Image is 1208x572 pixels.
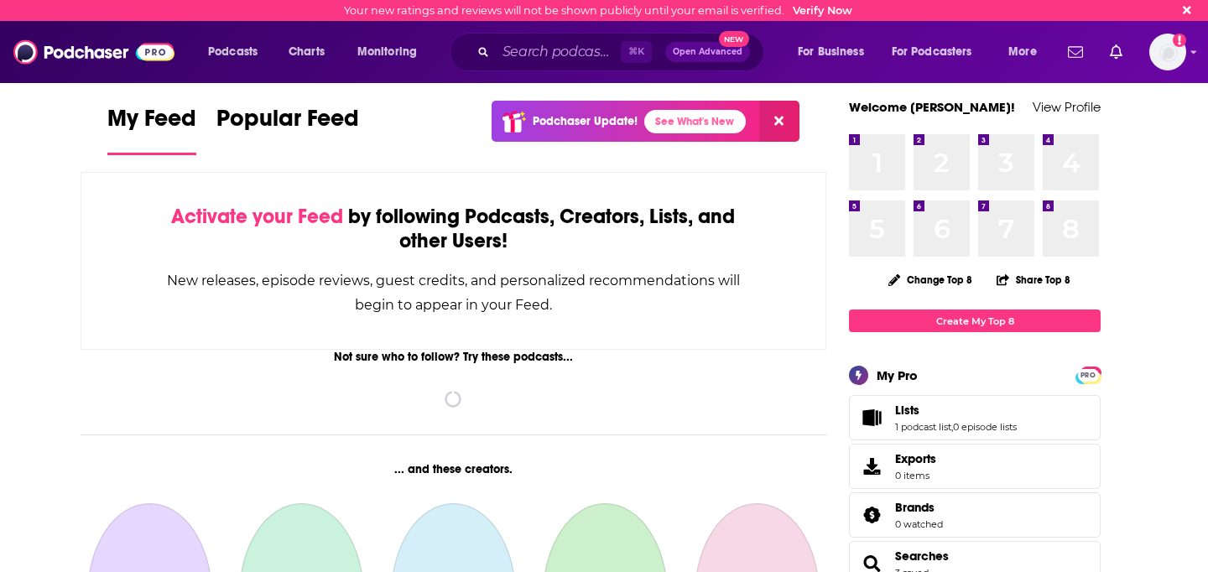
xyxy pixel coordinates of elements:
a: Verify Now [793,4,852,17]
a: PRO [1078,368,1098,381]
div: by following Podcasts, Creators, Lists, and other Users! [165,205,742,253]
button: Open AdvancedNew [665,42,750,62]
button: open menu [196,39,279,65]
span: Podcasts [208,40,258,64]
img: Podchaser - Follow, Share and Rate Podcasts [13,36,174,68]
span: More [1008,40,1037,64]
a: Brands [855,503,888,527]
a: Lists [895,403,1017,418]
div: ... and these creators. [81,462,826,476]
a: Welcome [PERSON_NAME]! [849,99,1015,115]
span: , [951,421,953,433]
button: Change Top 8 [878,269,982,290]
button: open menu [881,39,997,65]
div: Not sure who to follow? Try these podcasts... [81,350,826,364]
a: Brands [895,500,943,515]
a: Create My Top 8 [849,309,1101,332]
a: Popular Feed [216,104,359,155]
span: PRO [1078,369,1098,382]
span: Exports [895,451,936,466]
div: New releases, episode reviews, guest credits, and personalized recommendations will begin to appe... [165,268,742,317]
img: User Profile [1149,34,1186,70]
a: Show notifications dropdown [1103,38,1129,66]
span: Lists [895,403,919,418]
a: Charts [278,39,335,65]
span: New [719,31,749,47]
span: Activate your Feed [171,204,343,229]
span: For Business [798,40,864,64]
span: My Feed [107,104,196,143]
a: Searches [895,549,949,564]
button: Show profile menu [1149,34,1186,70]
svg: Email not verified [1173,34,1186,47]
button: open menu [786,39,885,65]
button: open menu [997,39,1058,65]
span: Open Advanced [673,48,742,56]
span: Popular Feed [216,104,359,143]
a: Exports [849,444,1101,489]
button: Share Top 8 [996,263,1071,296]
a: View Profile [1033,99,1101,115]
span: 0 items [895,470,936,481]
a: Show notifications dropdown [1061,38,1090,66]
span: ⌘ K [621,41,652,63]
input: Search podcasts, credits, & more... [496,39,621,65]
div: My Pro [877,367,918,383]
p: Podchaser Update! [533,114,638,128]
a: Lists [855,406,888,429]
span: Charts [289,40,325,64]
a: 0 episode lists [953,421,1017,433]
button: open menu [346,39,439,65]
span: Lists [849,395,1101,440]
a: 1 podcast list [895,421,951,433]
a: 0 watched [895,518,943,530]
div: Search podcasts, credits, & more... [466,33,780,71]
div: Your new ratings and reviews will not be shown publicly until your email is verified. [344,4,852,17]
a: See What's New [644,110,746,133]
span: Brands [895,500,935,515]
span: Logged in as sgibby [1149,34,1186,70]
span: Brands [849,492,1101,538]
span: Exports [855,455,888,478]
span: For Podcasters [892,40,972,64]
span: Monitoring [357,40,417,64]
a: My Feed [107,104,196,155]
